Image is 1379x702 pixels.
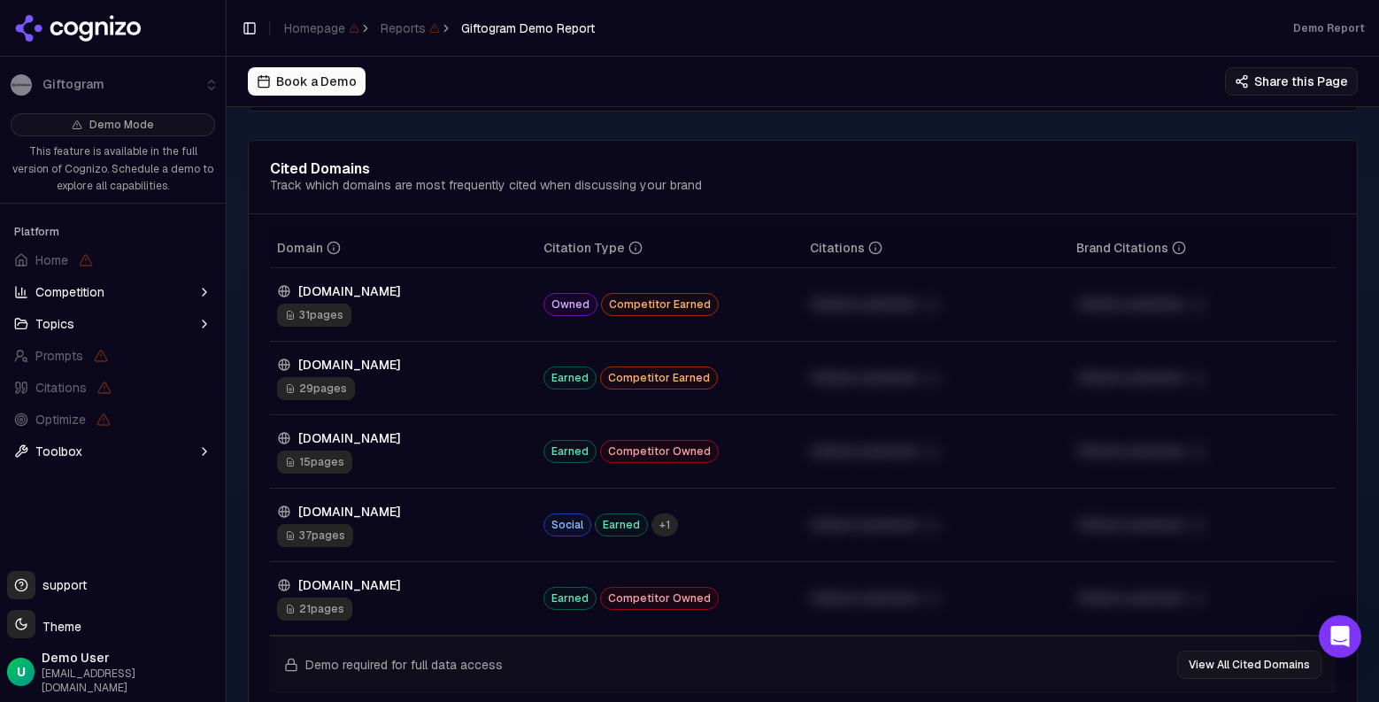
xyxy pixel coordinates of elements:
th: totalCitationCount [803,228,1069,268]
button: Book a Demo [248,67,366,96]
button: View All Cited Domains [1177,651,1321,679]
div: Unlock premium [1076,294,1329,315]
span: Competitor Earned [600,366,718,390]
div: [DOMAIN_NAME] [277,429,529,447]
span: support [35,576,87,594]
span: Citations [35,379,87,397]
span: [EMAIL_ADDRESS][DOMAIN_NAME] [42,667,219,695]
div: [DOMAIN_NAME] [277,282,529,300]
nav: breadcrumb [284,19,595,37]
span: Topics [35,315,74,333]
span: Home [35,251,68,269]
div: [DOMAIN_NAME] [277,576,529,594]
div: Unlock premium [810,588,1062,609]
div: Unlock premium [1076,441,1329,462]
div: Data table [270,228,1336,636]
div: Unlock premium [810,367,1062,389]
span: Theme [35,619,81,635]
span: Reports [381,19,440,37]
span: 31 pages [277,304,351,327]
span: + 1 [651,513,678,536]
div: Unlock premium [810,294,1062,315]
div: Platform [7,218,219,246]
span: Optimize [35,411,86,428]
div: Open Intercom Messenger [1319,615,1361,658]
p: This feature is available in the full version of Cognizo. Schedule a demo to explore all capabili... [11,143,215,196]
span: Demo User [42,649,219,667]
div: Track which domains are most frequently cited when discussing your brand [270,176,702,194]
span: 37 pages [277,524,353,547]
div: Unlock premium [1076,367,1329,389]
div: [DOMAIN_NAME] [277,356,529,374]
span: 29 pages [277,377,355,400]
button: Toolbox [7,437,219,466]
span: Prompts [35,347,83,365]
span: Earned [543,366,597,390]
div: Demo Report [1293,21,1365,35]
span: 15 pages [277,451,352,474]
div: Cited Domains [270,162,370,176]
div: Citation Type [543,239,643,257]
div: Citations [810,239,882,257]
span: Competitor Owned [600,440,719,463]
span: U [17,663,26,681]
div: Unlock premium [1076,514,1329,536]
span: Owned [543,293,597,316]
div: Brand Citations [1076,239,1186,257]
th: brandCitationCount [1069,228,1336,268]
div: [DOMAIN_NAME] [277,503,529,521]
div: Unlock premium [1076,588,1329,609]
th: citationTypes [536,228,803,268]
span: Earned [543,440,597,463]
span: Toolbox [35,443,82,460]
div: Domain [277,239,341,257]
span: Demo required for full data access [305,656,503,674]
th: domain [270,228,536,268]
button: Share this Page [1225,67,1358,96]
span: Competition [35,283,104,301]
span: Competitor Earned [601,293,719,316]
span: Earned [543,587,597,610]
span: 21 pages [277,598,352,621]
button: Competition [7,278,219,306]
span: Giftogram Demo Report [461,19,595,37]
span: Social [543,513,591,536]
span: Earned [595,513,648,536]
span: Homepage [284,19,359,37]
div: Unlock premium [810,441,1062,462]
button: Topics [7,310,219,338]
span: Competitor Owned [600,587,719,610]
div: Unlock premium [810,514,1062,536]
span: Demo Mode [89,118,154,132]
